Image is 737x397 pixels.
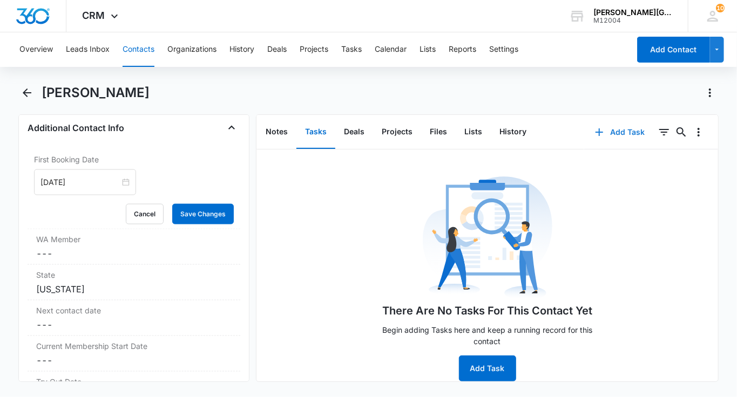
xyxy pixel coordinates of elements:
button: Tasks [296,115,335,149]
button: Leads Inbox [66,32,110,67]
div: State[US_STATE] [28,265,240,300]
span: CRM [83,10,105,21]
div: notifications count [716,4,725,12]
button: Contacts [123,32,154,67]
button: Overflow Menu [690,124,707,141]
div: WA Member--- [28,229,240,265]
button: Filters [655,124,673,141]
button: Organizations [167,32,217,67]
div: Current Membership Start Date--- [28,336,240,372]
button: Files [421,115,456,149]
h4: Additional Contact Info [28,121,124,134]
button: Add Contact [637,37,710,63]
img: No Data [423,173,552,303]
button: Projects [373,115,421,149]
p: Begin adding Tasks here and keep a running record for this contact [374,324,601,347]
button: Cancel [126,204,164,224]
button: Actions [701,84,719,101]
label: Next contact date [36,305,232,316]
button: Settings [489,32,518,67]
button: Back [18,84,35,101]
dd: --- [36,318,232,331]
label: Try Out Date [36,376,232,387]
button: Projects [300,32,328,67]
button: Deals [335,115,373,149]
button: Search... [673,124,690,141]
button: Deals [267,32,287,67]
button: Add Task [459,355,516,381]
label: Current Membership Start Date [36,340,232,352]
button: Lists [420,32,436,67]
dd: --- [36,354,232,367]
label: First Booking Date [34,154,234,165]
button: Lists [456,115,491,149]
label: WA Member [36,234,232,245]
div: Next contact date--- [28,300,240,336]
button: Close [223,119,240,136]
dd: --- [36,247,232,260]
div: account name [593,8,672,17]
button: Add Task [584,119,655,145]
button: History [491,115,535,149]
div: [US_STATE] [36,283,232,296]
button: Notes [257,115,296,149]
input: Oct 15, 2025 [40,176,120,188]
button: History [229,32,254,67]
label: State [36,269,232,280]
div: account id [593,17,672,24]
h1: [PERSON_NAME] [42,85,150,101]
span: 10 [716,4,725,12]
button: Calendar [375,32,407,67]
button: Save Changes [172,204,234,224]
button: Tasks [341,32,362,67]
button: Overview [19,32,53,67]
h1: There Are No Tasks For This Contact Yet [382,303,592,319]
button: Reports [449,32,476,67]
